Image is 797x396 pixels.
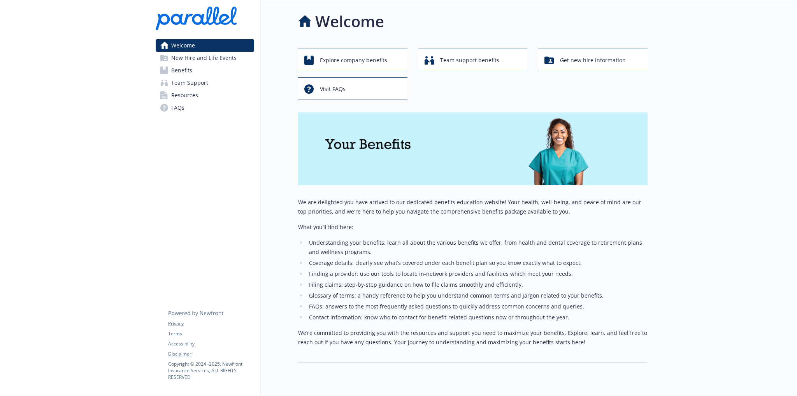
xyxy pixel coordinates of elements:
button: Get new hire information [538,49,648,71]
p: Copyright © 2024 - 2025 , Newfront Insurance Services, ALL RIGHTS RESERVED [168,361,254,380]
li: Contact information: know who to contact for benefit-related questions now or throughout the year. [307,313,648,322]
span: Explore company benefits [320,53,387,68]
a: New Hire and Life Events [156,52,254,64]
a: Resources [156,89,254,102]
li: FAQs: answers to the most frequently asked questions to quickly address common concerns and queries. [307,302,648,311]
img: overview page banner [298,112,648,185]
button: Explore company benefits [298,49,407,71]
a: Privacy [168,320,254,327]
button: Visit FAQs [298,77,407,100]
span: Team support benefits [440,53,499,68]
a: Disclaimer [168,350,254,357]
a: FAQs [156,102,254,114]
p: We are delighted you have arrived to our dedicated benefits education website! Your health, well-... [298,198,648,216]
span: Benefits [171,64,192,77]
li: Glossary of terms: a handy reference to help you understand common terms and jargon related to yo... [307,291,648,300]
a: Welcome [156,39,254,52]
p: We’re committed to providing you with the resources and support you need to maximize your benefit... [298,328,648,347]
span: Get new hire information [560,53,626,68]
li: Finding a provider: use our tools to locate in-network providers and facilities which meet your n... [307,269,648,279]
a: Terms [168,330,254,337]
h1: Welcome [315,10,384,33]
span: New Hire and Life Events [171,52,237,64]
span: Visit FAQs [320,82,346,96]
button: Team support benefits [418,49,528,71]
span: FAQs [171,102,184,114]
span: Resources [171,89,198,102]
li: Coverage details: clearly see what’s covered under each benefit plan so you know exactly what to ... [307,258,648,268]
li: Understanding your benefits: learn all about the various benefits we offer, from health and denta... [307,238,648,257]
a: Team Support [156,77,254,89]
a: Benefits [156,64,254,77]
li: Filing claims: step-by-step guidance on how to file claims smoothly and efficiently. [307,280,648,289]
p: What you’ll find here: [298,223,648,232]
span: Team Support [171,77,208,89]
span: Welcome [171,39,195,52]
a: Accessibility [168,340,254,347]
